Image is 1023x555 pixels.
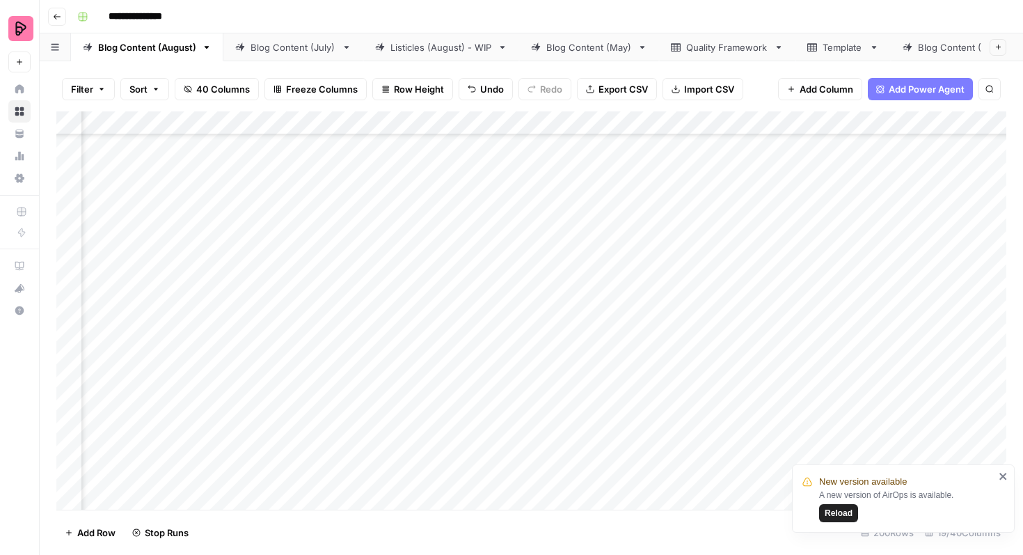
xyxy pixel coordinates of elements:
[823,40,864,54] div: Template
[659,33,795,61] a: Quality Framework
[598,82,648,96] span: Export CSV
[129,82,148,96] span: Sort
[519,33,659,61] a: Blog Content (May)
[390,40,492,54] div: Listicles (August) - WIP
[999,471,1008,482] button: close
[124,522,197,544] button: Stop Runs
[120,78,169,100] button: Sort
[9,278,30,299] div: What's new?
[8,78,31,100] a: Home
[264,78,367,100] button: Freeze Columns
[8,145,31,167] a: Usage
[8,299,31,322] button: Help + Support
[251,40,336,54] div: Blog Content (July)
[8,100,31,123] a: Browse
[56,522,124,544] button: Add Row
[778,78,862,100] button: Add Column
[855,522,919,544] div: 200 Rows
[98,40,196,54] div: Blog Content (August)
[363,33,519,61] a: Listicles (August) - WIP
[480,82,504,96] span: Undo
[62,78,115,100] button: Filter
[919,522,1006,544] div: 19/40 Columns
[372,78,453,100] button: Row Height
[8,167,31,189] a: Settings
[286,82,358,96] span: Freeze Columns
[540,82,562,96] span: Redo
[686,40,768,54] div: Quality Framework
[868,78,973,100] button: Add Power Agent
[800,82,853,96] span: Add Column
[8,123,31,145] a: Your Data
[8,255,31,277] a: AirOps Academy
[223,33,363,61] a: Blog Content (July)
[795,33,891,61] a: Template
[518,78,571,100] button: Redo
[819,504,858,522] button: Reload
[819,489,994,522] div: A new version of AirOps is available.
[918,40,1004,54] div: Blog Content (April)
[8,277,31,299] button: What's new?
[684,82,734,96] span: Import CSV
[71,82,93,96] span: Filter
[889,82,965,96] span: Add Power Agent
[663,78,743,100] button: Import CSV
[394,82,444,96] span: Row Height
[77,526,116,540] span: Add Row
[196,82,250,96] span: 40 Columns
[819,475,907,489] span: New version available
[8,16,33,41] img: Preply Logo
[546,40,632,54] div: Blog Content (May)
[459,78,513,100] button: Undo
[8,11,31,46] button: Workspace: Preply
[71,33,223,61] a: Blog Content (August)
[175,78,259,100] button: 40 Columns
[145,526,189,540] span: Stop Runs
[577,78,657,100] button: Export CSV
[825,507,852,519] span: Reload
